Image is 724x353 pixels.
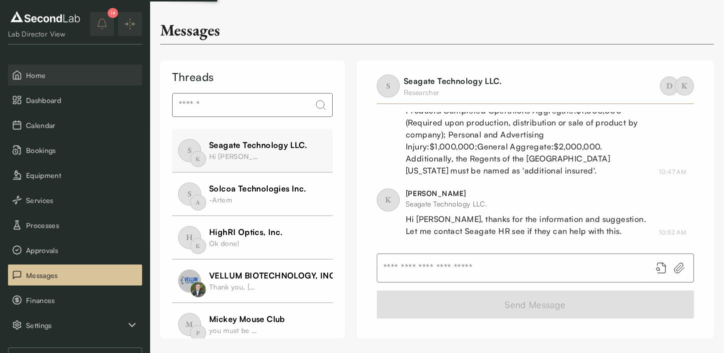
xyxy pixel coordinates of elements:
span: Services [26,195,138,205]
span: Settings [26,320,126,330]
a: Seagate Technology LLC. [404,76,502,86]
div: Mickey Mouse Club [209,313,285,325]
span: Dashboard [26,95,138,105]
img: logo [8,9,83,25]
button: Equipment [8,164,142,185]
span: Home [26,70,138,80]
span: K [377,188,400,211]
div: Hi [PERSON_NAME], thanks for the information and suggestion. Let me contact Seagate HR see if the... [209,151,259,161]
button: Add booking [655,262,667,274]
div: -Artem [209,194,259,205]
span: Messages [26,270,138,280]
span: P [190,325,206,341]
div: Settings sub items [8,314,142,335]
div: Seagate Technology LLC. [209,139,307,151]
span: D [660,76,679,95]
div: Researcher [404,87,502,97]
div: VELLUM BIOTECHNOLOGY, INC [209,269,335,281]
span: K [190,151,206,167]
button: notifications [90,12,114,36]
span: A [190,194,206,210]
div: Messages [160,20,220,40]
div: Threads [172,68,333,85]
span: Finances [26,295,138,305]
img: profile image [190,281,206,297]
button: Processes [8,214,142,235]
button: Calendar [8,114,142,135]
span: Calendar [26,120,138,130]
div: June 12, 2025 10:47 AM [659,167,686,176]
span: K [190,238,206,254]
button: Dashboard [8,89,142,110]
span: Bookings [26,145,138,155]
img: profile image [178,269,201,292]
div: Seagate Technology LLC. [406,198,647,209]
button: Expand/Collapse sidebar [118,12,142,36]
button: Approvals [8,239,142,260]
div: HighRI Optics, Inc. [209,226,283,238]
div: June 12, 2025 10:52 AM [659,228,686,237]
span: S [178,139,201,162]
span: Approvals [26,245,138,255]
span: Equipment [26,170,138,180]
span: M [178,313,201,336]
button: Services [8,189,142,210]
div: Hi [PERSON_NAME], thanks for the information and suggestion. Let me contact Seagate HR see if the... [406,213,647,237]
div: Thank you, [PERSON_NAME]! Your renewal is now in the approval process and you'll receive an email... [209,281,259,292]
button: Settings [8,314,142,335]
button: Home [8,64,142,85]
span: Processes [26,220,138,230]
span: H [178,226,201,249]
span: S [377,74,400,97]
div: Lab Director View [8,29,83,39]
div: Ok done! [209,238,259,248]
div: [PERSON_NAME] [406,188,647,198]
span: K [675,76,694,95]
button: Bookings [8,139,142,160]
div: Solcoa Technologies Inc. [209,182,307,194]
span: S [178,182,201,205]
button: Finances [8,289,142,310]
div: 14 [108,8,118,18]
div: you must be nuts! [209,325,259,335]
button: Messages [8,264,142,285]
